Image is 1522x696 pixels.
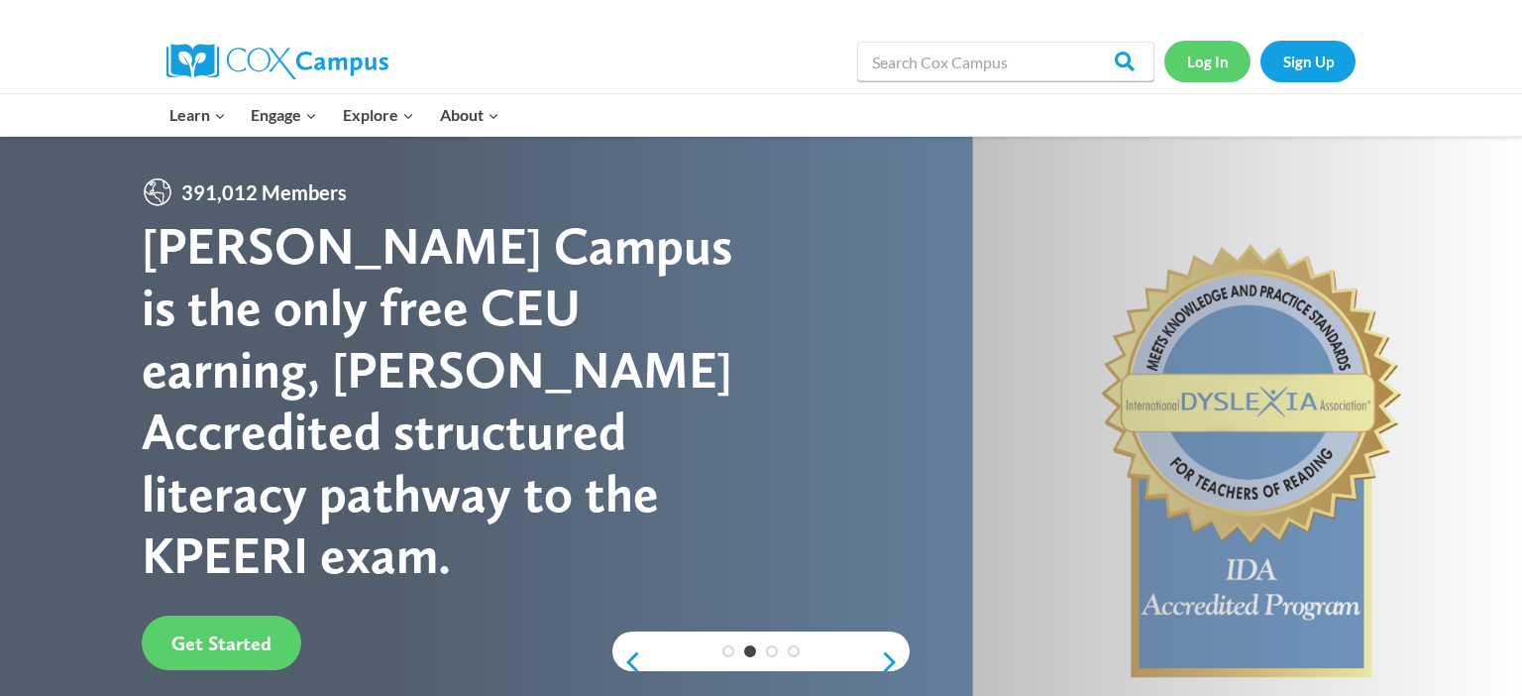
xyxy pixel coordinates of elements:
[1260,41,1356,81] a: Sign Up
[142,215,761,586] div: [PERSON_NAME] Campus is the only free CEU earning, [PERSON_NAME] Accredited structured literacy p...
[857,42,1154,81] input: Search Cox Campus
[142,616,301,670] a: Get Started
[173,176,355,208] span: 391,012 Members
[157,94,511,136] nav: Primary Navigation
[239,94,331,136] button: Child menu of Engage
[166,44,388,79] img: Cox Campus
[330,94,427,136] button: Child menu of Explore
[157,94,239,136] button: Child menu of Learn
[1164,41,1250,81] a: Log In
[1164,41,1356,81] nav: Secondary Navigation
[427,94,512,136] button: Child menu of About
[171,632,272,655] span: Get Started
